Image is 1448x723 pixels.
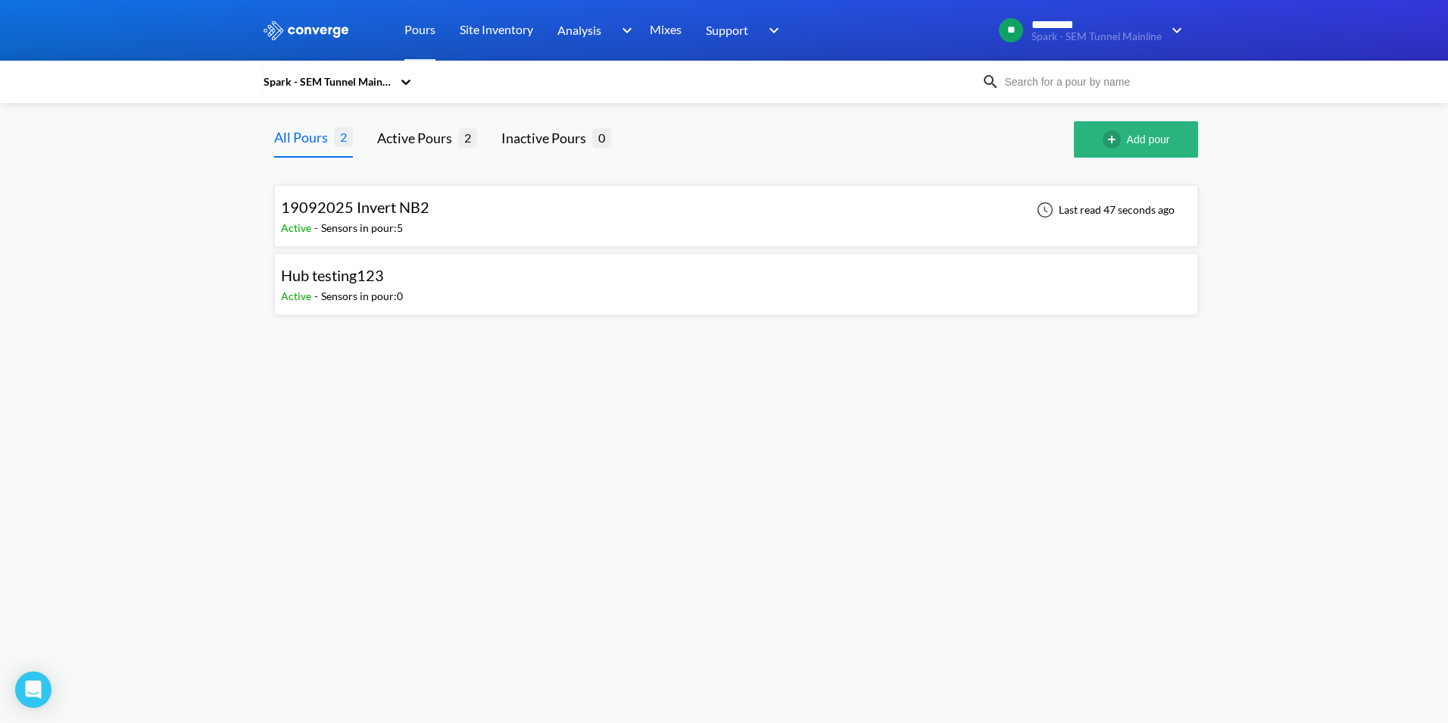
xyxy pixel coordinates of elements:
span: 0 [592,128,611,147]
span: 2 [334,127,353,146]
span: Analysis [557,20,601,39]
span: Spark - SEM Tunnel Mainline [1031,31,1162,42]
div: Sensors in pour: 0 [321,288,403,305]
span: Active [281,221,314,234]
div: Active Pours [377,127,458,149]
span: - [314,290,321,302]
span: Active [281,290,314,302]
div: Spark - SEM Tunnel Mainline [262,74,392,90]
span: Support [706,20,748,39]
img: icon-search.svg [981,73,1000,91]
div: Last read 47 seconds ago [1028,201,1179,219]
span: 2 [458,128,477,147]
img: downArrow.svg [1162,21,1186,39]
img: downArrow.svg [612,21,636,39]
img: add-circle-outline.svg [1103,130,1127,149]
button: Add pour [1074,121,1198,158]
a: Hub testing123Active-Sensors in pour:0 [274,271,1198,283]
div: All Pours [274,127,334,148]
img: downArrow.svg [759,21,783,39]
div: Sensors in pour: 5 [321,220,403,236]
span: Hub testing123 [281,266,384,284]
input: Search for a pour by name [1000,74,1183,90]
img: logo_ewhite.svg [262,20,350,40]
span: 19092025 Invert NB2 [281,198,429,216]
div: Open Intercom Messenger [15,671,51,708]
a: 19092025 Invert NB2Active-Sensors in pour:5Last read 47 seconds ago [274,202,1198,215]
span: - [314,221,321,234]
div: Inactive Pours [501,127,592,149]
